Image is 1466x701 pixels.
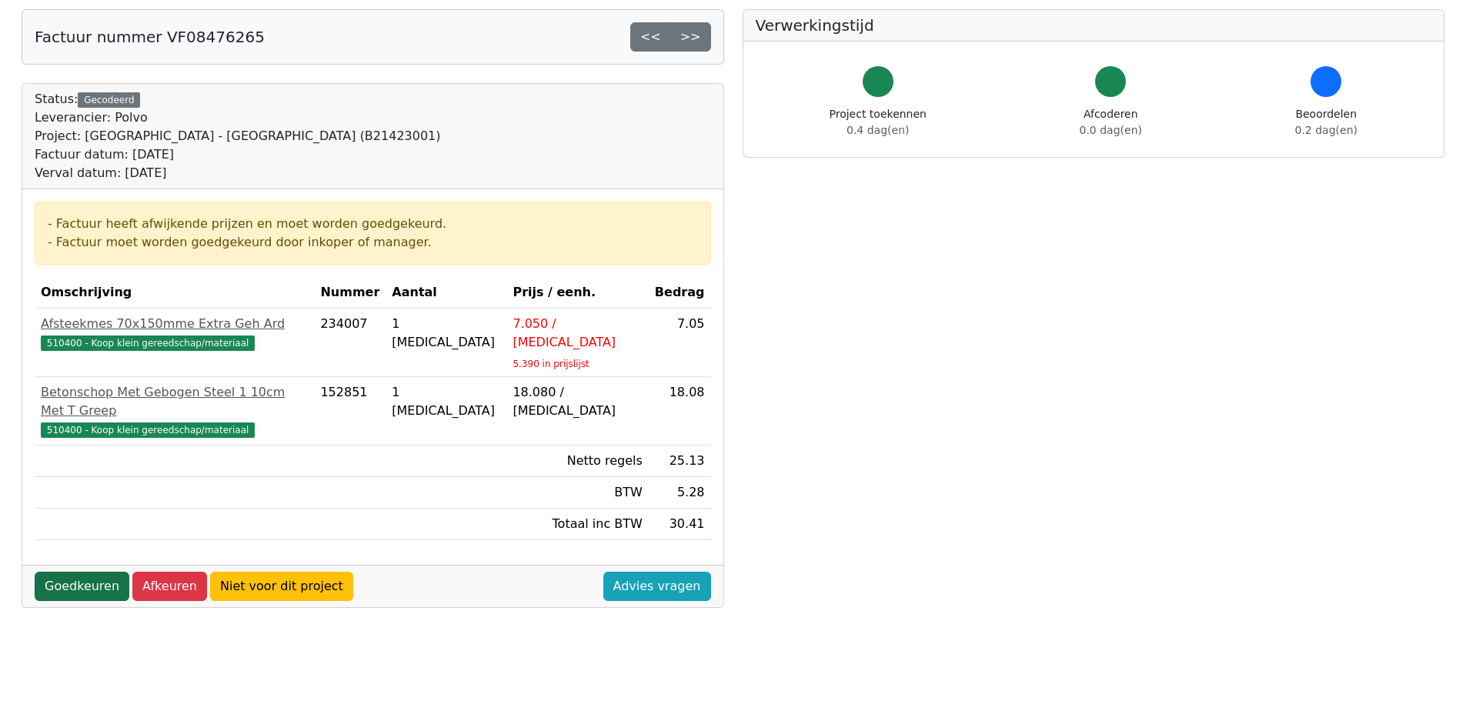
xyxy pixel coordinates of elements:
[35,164,441,182] div: Verval datum: [DATE]
[314,377,386,446] td: 152851
[392,315,500,352] div: 1 [MEDICAL_DATA]
[649,277,711,309] th: Bedrag
[670,22,711,52] a: >>
[78,92,140,108] div: Gecodeerd
[314,309,386,377] td: 234007
[506,277,648,309] th: Prijs / eenh.
[41,383,308,420] div: Betonschop Met Gebogen Steel 1 10cm Met T Greep
[48,215,698,233] div: - Factuur heeft afwijkende prijzen en moet worden goedgekeurd.
[35,572,129,601] a: Goedkeuren
[847,124,909,136] span: 0.4 dag(en)
[513,383,642,420] div: 18.080 / [MEDICAL_DATA]
[392,383,500,420] div: 1 [MEDICAL_DATA]
[41,335,255,351] span: 510400 - Koop klein gereedschap/materiaal
[210,572,353,601] a: Niet voor dit project
[35,127,441,145] div: Project: [GEOGRAPHIC_DATA] - [GEOGRAPHIC_DATA] (B21423001)
[513,359,589,369] sub: 5.390 in prijslijst
[756,16,1432,35] h5: Verwerkingstijd
[41,383,308,439] a: Betonschop Met Gebogen Steel 1 10cm Met T Greep510400 - Koop klein gereedschap/materiaal
[35,277,314,309] th: Omschrijving
[386,277,506,309] th: Aantal
[41,422,255,438] span: 510400 - Koop klein gereedschap/materiaal
[35,28,265,46] h5: Factuur nummer VF08476265
[132,572,207,601] a: Afkeuren
[649,446,711,477] td: 25.13
[35,108,441,127] div: Leverancier: Polvo
[649,309,711,377] td: 7.05
[35,145,441,164] div: Factuur datum: [DATE]
[513,315,642,352] div: 7.050 / [MEDICAL_DATA]
[48,233,698,252] div: - Factuur moet worden goedgekeurd door inkoper of manager.
[649,377,711,446] td: 18.08
[506,446,648,477] td: Netto regels
[506,477,648,509] td: BTW
[506,509,648,540] td: Totaal inc BTW
[1080,106,1142,139] div: Afcoderen
[1295,106,1357,139] div: Beoordelen
[649,477,711,509] td: 5.28
[41,315,308,352] a: Afsteekmes 70x150mme Extra Geh Ard510400 - Koop klein gereedschap/materiaal
[630,22,671,52] a: <<
[1080,124,1142,136] span: 0.0 dag(en)
[649,509,711,540] td: 30.41
[830,106,927,139] div: Project toekennen
[314,277,386,309] th: Nummer
[41,315,308,333] div: Afsteekmes 70x150mme Extra Geh Ard
[603,572,711,601] a: Advies vragen
[35,90,441,182] div: Status:
[1295,124,1357,136] span: 0.2 dag(en)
